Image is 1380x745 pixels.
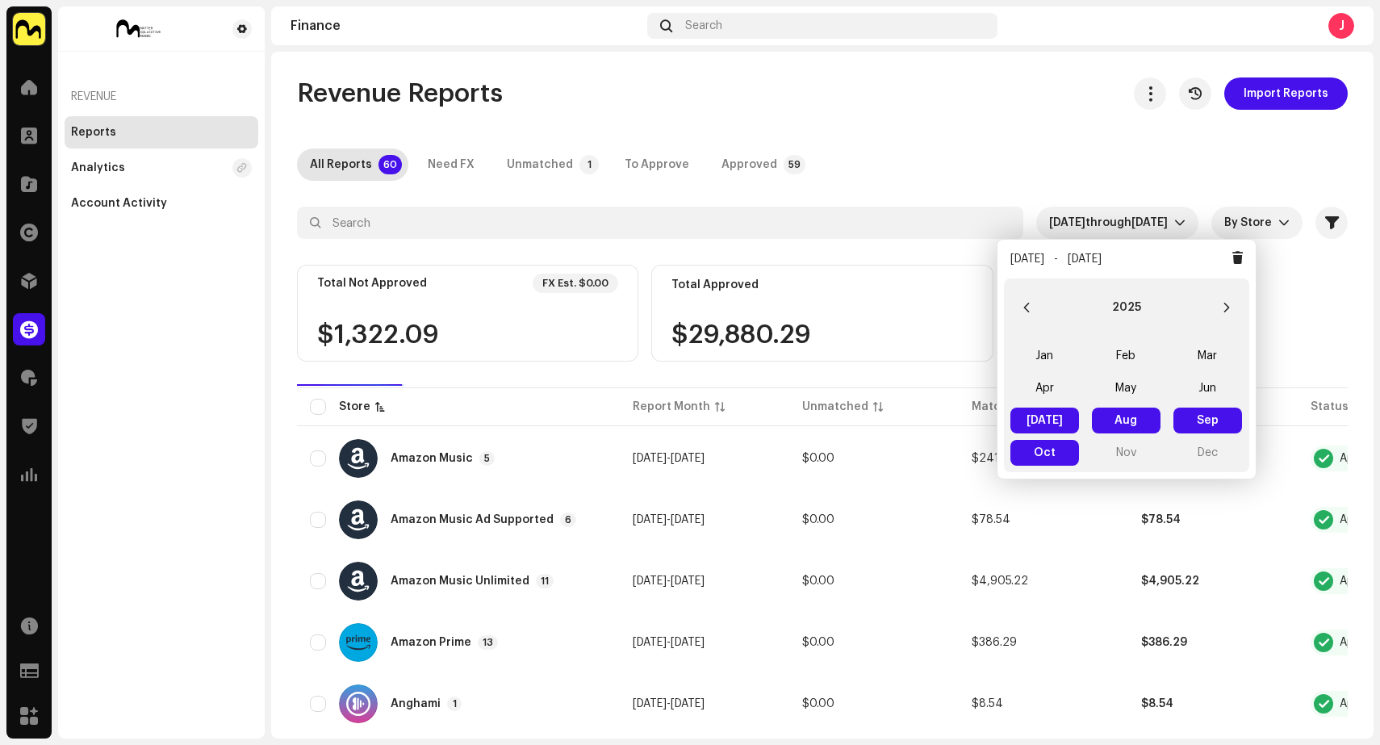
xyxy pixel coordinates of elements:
[802,399,868,415] div: Unmatched
[1173,375,1242,401] span: Jun
[1141,637,1187,648] span: $386.29
[560,513,576,527] p-badge: 6
[339,399,370,415] div: Store
[802,575,834,587] span: $0.00
[1049,217,1085,228] span: [DATE]
[972,698,1003,709] span: $8.54
[71,19,207,39] img: 368c341f-7fd0-4703-93f4-7343ca3ef757
[1328,13,1354,39] div: J
[536,574,554,588] p-badge: 11
[317,277,427,290] div: Total Not Approved
[633,698,705,709] span: -
[1010,375,1079,401] span: Apr
[479,451,495,466] p-badge: 5
[633,453,705,464] span: -
[972,637,1017,648] span: $386.29
[1141,698,1173,709] span: $8.54
[784,155,805,174] p-badge: 59
[1244,77,1328,110] span: Import Reports
[721,149,777,181] div: Approved
[633,575,705,587] span: -
[671,698,705,709] span: [DATE]
[391,698,441,709] div: Anghami
[1085,217,1131,228] span: through
[633,637,667,648] span: [DATE]
[1173,343,1242,369] span: Mar
[972,399,1022,415] div: Matched
[1173,408,1242,433] span: Sep
[378,155,402,174] p-badge: 60
[633,514,705,525] span: -
[71,126,116,139] div: Reports
[1054,253,1058,265] span: -
[802,637,834,648] span: $0.00
[428,149,475,181] div: Need FX
[671,514,705,525] span: [DATE]
[1092,408,1160,433] span: Aug
[972,514,1010,525] span: $78.54
[671,637,705,648] span: [DATE]
[1010,291,1043,324] button: Previous Year
[633,698,667,709] span: [DATE]
[625,149,689,181] div: To Approve
[1174,207,1186,239] div: dropdown trigger
[671,575,705,587] span: [DATE]
[1112,295,1141,320] button: Choose Year
[1141,575,1199,587] span: $4,905.22
[447,697,462,711] p-badge: 1
[1010,440,1079,466] span: Oct
[633,637,705,648] span: -
[1092,343,1160,369] span: Feb
[1141,514,1181,525] span: $78.54
[579,155,599,174] p-badge: 1
[802,453,834,464] span: $0.00
[71,161,125,174] div: Analytics
[685,19,722,32] span: Search
[391,453,473,464] div: Amazon Music
[297,77,503,110] span: Revenue Reports
[291,19,641,32] div: Finance
[391,575,529,587] div: Amazon Music Unlimited
[1068,253,1102,265] span: [DATE]
[391,514,554,525] div: Amazon Music Ad Supported
[542,277,608,290] div: FX Est. $0.00
[478,635,498,650] p-badge: 13
[802,514,834,525] span: $0.00
[633,453,667,464] span: [DATE]
[71,197,167,210] div: Account Activity
[65,187,258,220] re-m-nav-item: Account Activity
[507,149,573,181] div: Unmatched
[633,514,667,525] span: [DATE]
[972,575,1028,587] span: $4,905.22
[1224,207,1278,239] span: By Store
[1278,207,1290,239] div: dropdown trigger
[1224,77,1348,110] button: Import Reports
[1010,408,1079,433] span: [DATE]
[972,453,1017,464] span: $241.44
[391,637,471,648] div: Amazon Prime
[297,207,1023,239] input: Search
[65,152,258,184] re-m-nav-item: Analytics
[671,453,705,464] span: [DATE]
[802,698,834,709] span: $0.00
[633,575,667,587] span: [DATE]
[65,116,258,149] re-m-nav-item: Reports
[1010,343,1079,369] span: Jan
[1049,207,1174,239] span: Custom
[1092,375,1160,401] span: May
[1010,253,1044,265] span: [DATE]
[1004,278,1249,472] div: Choose Date
[310,149,372,181] div: All Reports
[671,278,759,291] div: Total Approved
[1211,291,1243,324] button: Next Year
[65,77,258,116] re-a-nav-header: Revenue
[633,399,710,415] div: Report Month
[1131,217,1168,228] span: [DATE]
[13,13,45,45] img: 1276ee5d-5357-4eee-b3c8-6fdbc920d8e6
